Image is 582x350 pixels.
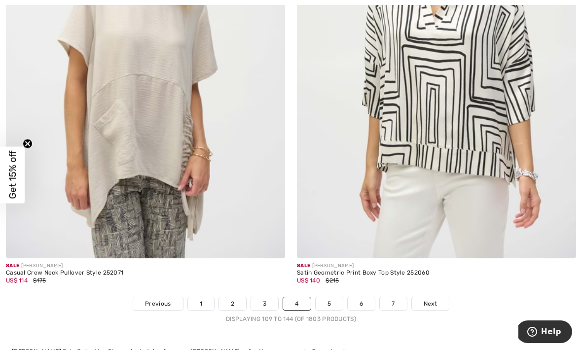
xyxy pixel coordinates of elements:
iframe: Opens a widget where you can find more information [518,320,572,345]
span: Get 15% off [7,151,18,199]
div: [PERSON_NAME] [6,262,285,270]
span: $215 [326,277,339,284]
a: 4 [283,297,310,310]
a: 7 [380,297,406,310]
span: US$ 114 [6,277,28,284]
a: 5 [316,297,343,310]
span: Sale [297,263,310,269]
a: 6 [348,297,375,310]
div: Casual Crew Neck Pullover Style 252071 [6,270,285,277]
a: Next [412,297,449,310]
span: Previous [145,299,171,308]
a: 3 [251,297,278,310]
span: Next [424,299,437,308]
a: 1 [188,297,214,310]
a: 2 [219,297,246,310]
div: Satin Geometric Print Boxy Top Style 252060 [297,270,576,277]
div: [PERSON_NAME] [297,262,576,270]
span: US$ 140 [297,277,320,284]
span: Sale [6,263,19,269]
span: $175 [33,277,46,284]
a: Previous [133,297,182,310]
button: Close teaser [23,139,33,149]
